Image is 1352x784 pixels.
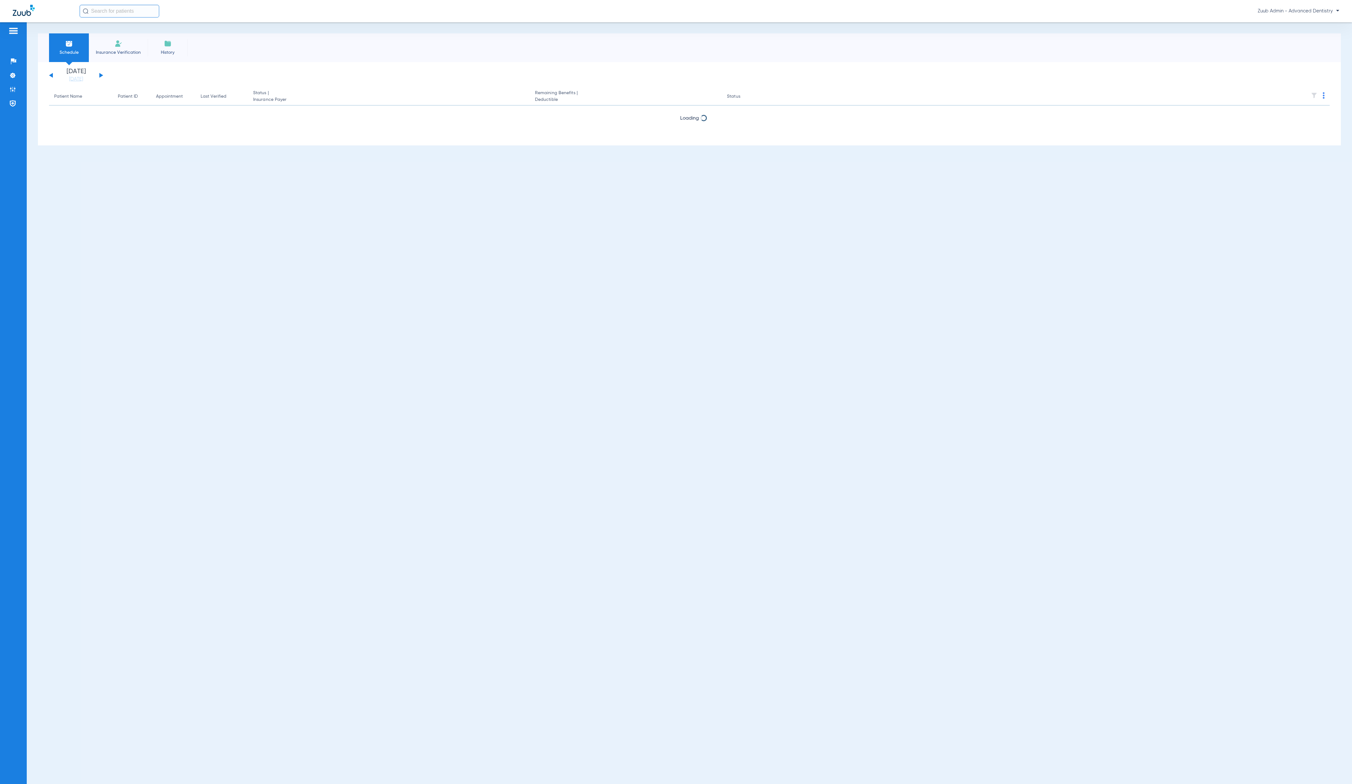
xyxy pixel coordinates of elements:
img: Search Icon [83,8,89,14]
div: Appointment [156,93,183,100]
span: Loading [680,116,699,121]
span: Insurance Payer [253,96,525,103]
th: Status | [248,88,530,106]
div: Patient Name [54,93,82,100]
th: Remaining Benefits | [530,88,722,106]
img: Schedule [65,40,73,47]
div: Patient ID [118,93,138,100]
div: Appointment [156,93,190,100]
img: History [164,40,172,47]
img: hamburger-icon [8,27,18,35]
span: Deductible [535,96,717,103]
input: Search for patients [80,5,159,17]
div: Patient ID [118,93,146,100]
span: Schedule [54,49,84,56]
img: filter.svg [1311,92,1317,99]
img: group-dot-blue.svg [1323,92,1325,99]
div: Last Verified [201,93,226,100]
span: Zuub Admin - Advanced Dentistry [1258,8,1339,14]
a: [DATE] [57,76,95,82]
li: [DATE] [57,68,95,82]
div: Patient Name [54,93,108,100]
img: Zuub Logo [13,5,35,16]
span: Insurance Verification [94,49,143,56]
th: Status [722,88,765,106]
div: Last Verified [201,93,243,100]
img: Manual Insurance Verification [115,40,122,47]
span: History [153,49,183,56]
